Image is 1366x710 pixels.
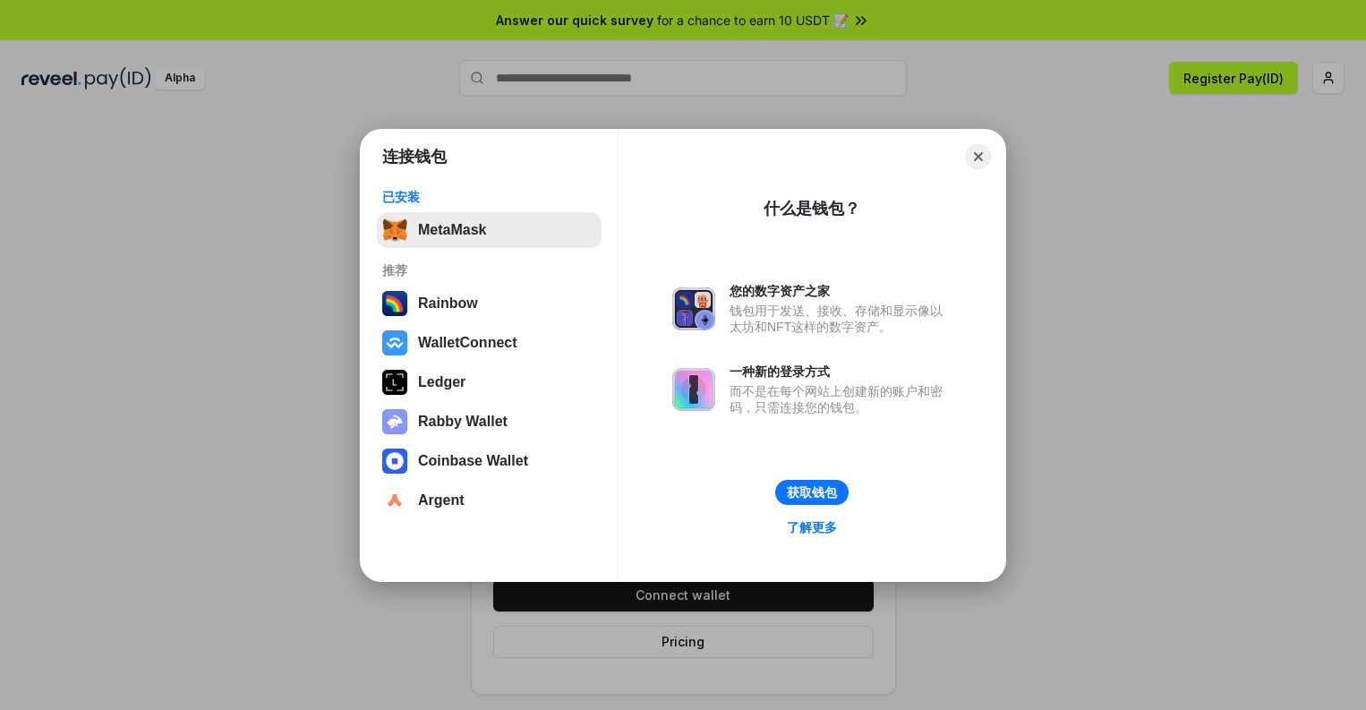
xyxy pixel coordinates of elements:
img: svg+xml,%3Csvg%20xmlns%3D%22http%3A%2F%2Fwww.w3.org%2F2000%2Fsvg%22%20fill%3D%22none%22%20viewBox... [672,287,715,330]
button: Coinbase Wallet [377,443,602,479]
img: svg+xml,%3Csvg%20width%3D%2228%22%20height%3D%2228%22%20viewBox%3D%220%200%2028%2028%22%20fill%3D... [382,449,407,474]
img: svg+xml,%3Csvg%20width%3D%22120%22%20height%3D%22120%22%20viewBox%3D%220%200%20120%20120%22%20fil... [382,291,407,316]
div: Coinbase Wallet [418,453,528,469]
div: Rabby Wallet [418,414,508,430]
div: 已安装 [382,189,596,205]
button: MetaMask [377,212,602,248]
img: svg+xml,%3Csvg%20width%3D%2228%22%20height%3D%2228%22%20viewBox%3D%220%200%2028%2028%22%20fill%3D... [382,488,407,513]
a: 了解更多 [776,516,848,539]
h1: 连接钱包 [382,146,447,167]
button: WalletConnect [377,325,602,361]
div: 推荐 [382,262,596,278]
div: 一种新的登录方式 [730,364,952,380]
button: Close [966,144,991,169]
button: Rabby Wallet [377,404,602,440]
div: 了解更多 [787,519,837,535]
img: svg+xml,%3Csvg%20fill%3D%22none%22%20height%3D%2233%22%20viewBox%3D%220%200%2035%2033%22%20width%... [382,218,407,243]
div: WalletConnect [418,335,517,351]
div: 您的数字资产之家 [730,283,952,299]
img: svg+xml,%3Csvg%20width%3D%2228%22%20height%3D%2228%22%20viewBox%3D%220%200%2028%2028%22%20fill%3D... [382,330,407,355]
img: svg+xml,%3Csvg%20xmlns%3D%22http%3A%2F%2Fwww.w3.org%2F2000%2Fsvg%22%20fill%3D%22none%22%20viewBox... [672,368,715,411]
div: 获取钱包 [787,484,837,500]
div: Ledger [418,374,465,390]
div: Rainbow [418,295,478,312]
button: Rainbow [377,286,602,321]
button: Argent [377,483,602,518]
div: 钱包用于发送、接收、存储和显示像以太坊和NFT这样的数字资产。 [730,303,952,335]
div: Argent [418,492,465,509]
img: svg+xml,%3Csvg%20xmlns%3D%22http%3A%2F%2Fwww.w3.org%2F2000%2Fsvg%22%20fill%3D%22none%22%20viewBox... [382,409,407,434]
div: MetaMask [418,222,486,238]
div: 而不是在每个网站上创建新的账户和密码，只需连接您的钱包。 [730,383,952,415]
div: 什么是钱包？ [764,198,860,219]
button: Ledger [377,364,602,400]
img: svg+xml,%3Csvg%20xmlns%3D%22http%3A%2F%2Fwww.w3.org%2F2000%2Fsvg%22%20width%3D%2228%22%20height%3... [382,370,407,395]
button: 获取钱包 [775,480,849,505]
